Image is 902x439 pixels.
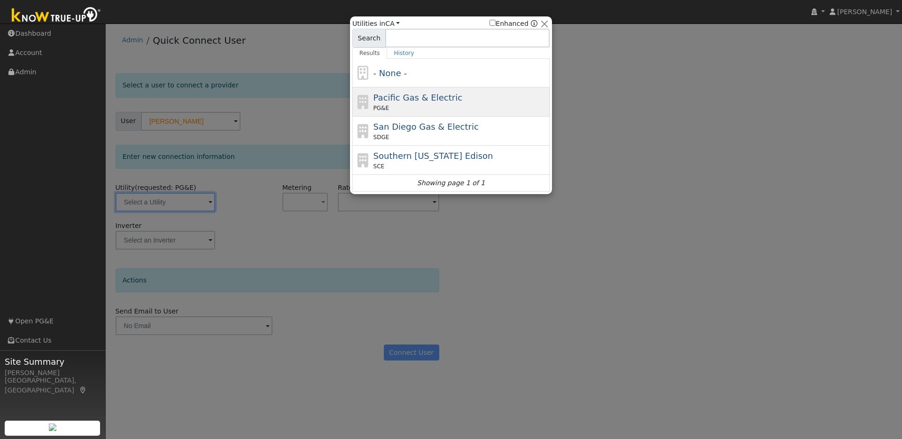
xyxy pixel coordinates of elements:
span: [PERSON_NAME] [837,8,892,16]
span: PG&E [373,104,389,112]
label: Enhanced [490,19,529,29]
a: History [387,47,421,59]
img: Know True-Up [7,5,106,26]
img: retrieve [49,423,56,431]
a: Map [79,386,87,394]
span: Show enhanced providers [490,19,537,29]
span: Pacific Gas & Electric [373,93,462,102]
span: San Diego Gas & Electric [373,122,479,132]
div: [GEOGRAPHIC_DATA], [GEOGRAPHIC_DATA] [5,376,101,395]
a: CA [385,20,400,27]
span: - None - [373,68,407,78]
a: Results [352,47,387,59]
input: Enhanced [490,20,496,26]
a: Enhanced Providers [531,20,537,27]
span: Southern [US_STATE] Edison [373,151,493,161]
span: SDGE [373,133,389,141]
div: [PERSON_NAME] [5,368,101,378]
span: Utilities in [352,19,400,29]
span: Site Summary [5,355,101,368]
span: SCE [373,162,385,171]
span: Search [352,29,386,47]
i: Showing page 1 of 1 [417,178,485,188]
